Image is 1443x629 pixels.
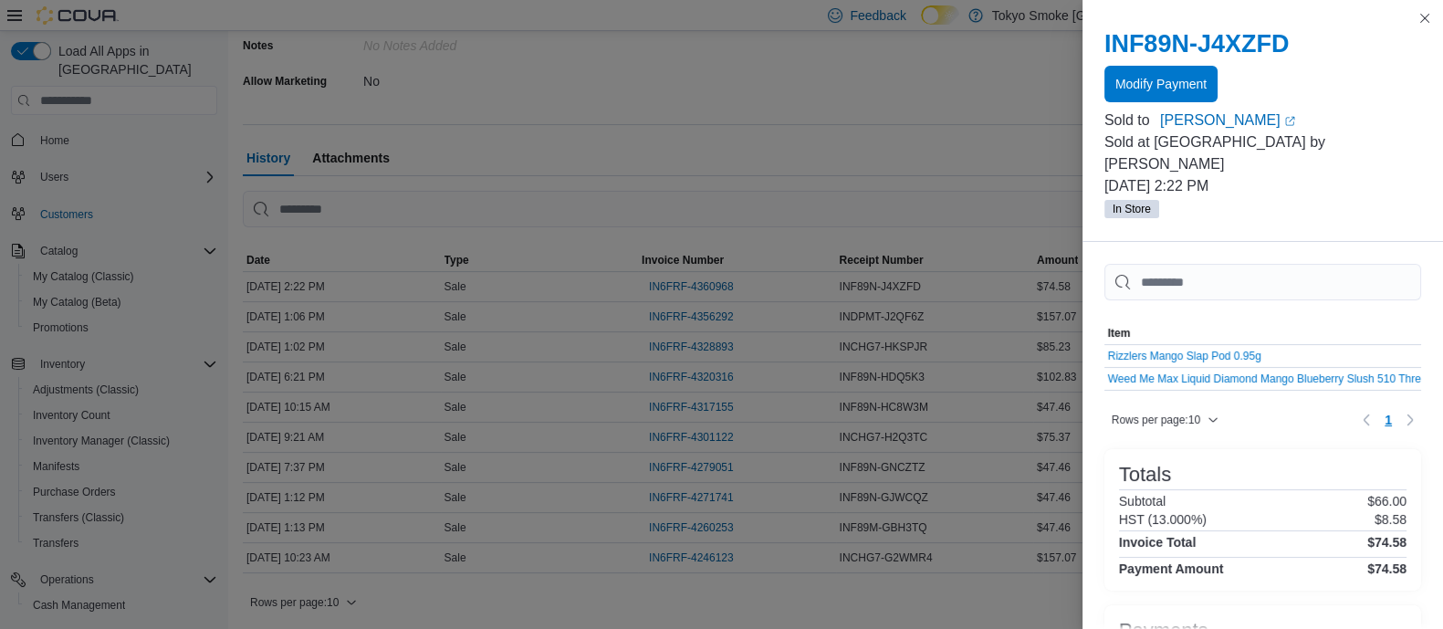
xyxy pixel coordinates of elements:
p: $66.00 [1367,494,1406,508]
p: $8.58 [1375,512,1406,527]
button: Modify Payment [1104,66,1218,102]
span: 1 [1385,411,1392,429]
nav: Pagination for table: MemoryTable from EuiInMemoryTable [1355,405,1421,435]
h3: Totals [1119,464,1171,486]
button: Rizzlers Mango Slap Pod 0.95g [1108,350,1261,362]
h2: INF89N-J4XZFD [1104,29,1421,58]
h6: HST (13.000%) [1119,512,1207,527]
h4: Invoice Total [1119,535,1197,550]
span: Rows per page : 10 [1112,413,1200,427]
h4: $74.58 [1367,535,1406,550]
span: Item [1108,326,1131,341]
p: [DATE] 2:22 PM [1104,175,1421,197]
button: Rows per page:10 [1104,409,1226,431]
div: Sold to [1104,110,1156,131]
span: Modify Payment [1115,75,1207,93]
button: Previous page [1355,409,1377,431]
span: In Store [1104,200,1159,218]
input: This is a search bar. As you type, the results lower in the page will automatically filter. [1104,264,1421,300]
p: Sold at [GEOGRAPHIC_DATA] by [PERSON_NAME] [1104,131,1421,175]
h4: Payment Amount [1119,561,1224,576]
button: Next page [1399,409,1421,431]
a: [PERSON_NAME]External link [1160,110,1421,131]
button: Close this dialog [1414,7,1436,29]
ul: Pagination for table: MemoryTable from EuiInMemoryTable [1377,405,1399,435]
h4: $74.58 [1367,561,1406,576]
button: Page 1 of 1 [1377,405,1399,435]
h6: Subtotal [1119,494,1166,508]
span: In Store [1113,201,1151,217]
svg: External link [1284,116,1295,127]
